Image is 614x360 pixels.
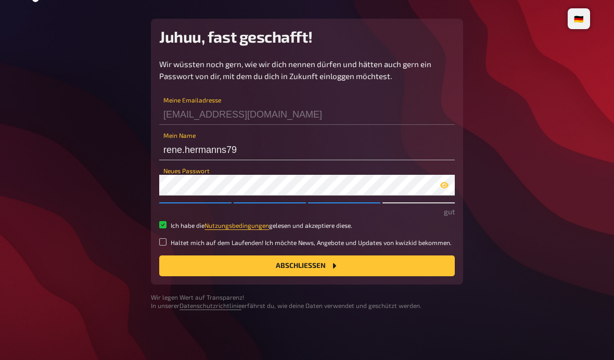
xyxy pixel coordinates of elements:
[159,139,455,160] input: Mein Name
[204,222,269,229] a: Nutzungsbedingungen
[159,206,455,217] p: gut
[151,293,463,311] small: Wir legen Wert auf Transparenz! In unserer erfährst du, wie deine Daten verwendet und geschützt w...
[159,255,455,276] button: Abschließen
[159,58,455,82] p: Wir wüssten noch gern, wie wir dich nennen dürfen und hätten auch gern ein Passwort von dir, mit ...
[570,10,588,27] li: 🇩🇪
[159,27,455,46] h2: Juhuu, fast geschafft!
[171,221,352,230] small: Ich habe die gelesen und akzeptiere diese.
[171,238,452,247] small: Haltet mich auf dem Laufenden! Ich möchte News, Angebote und Updates von kwizkid bekommen.
[180,302,241,309] a: Datenschutzrichtlinie
[159,104,455,125] input: Meine Emailadresse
